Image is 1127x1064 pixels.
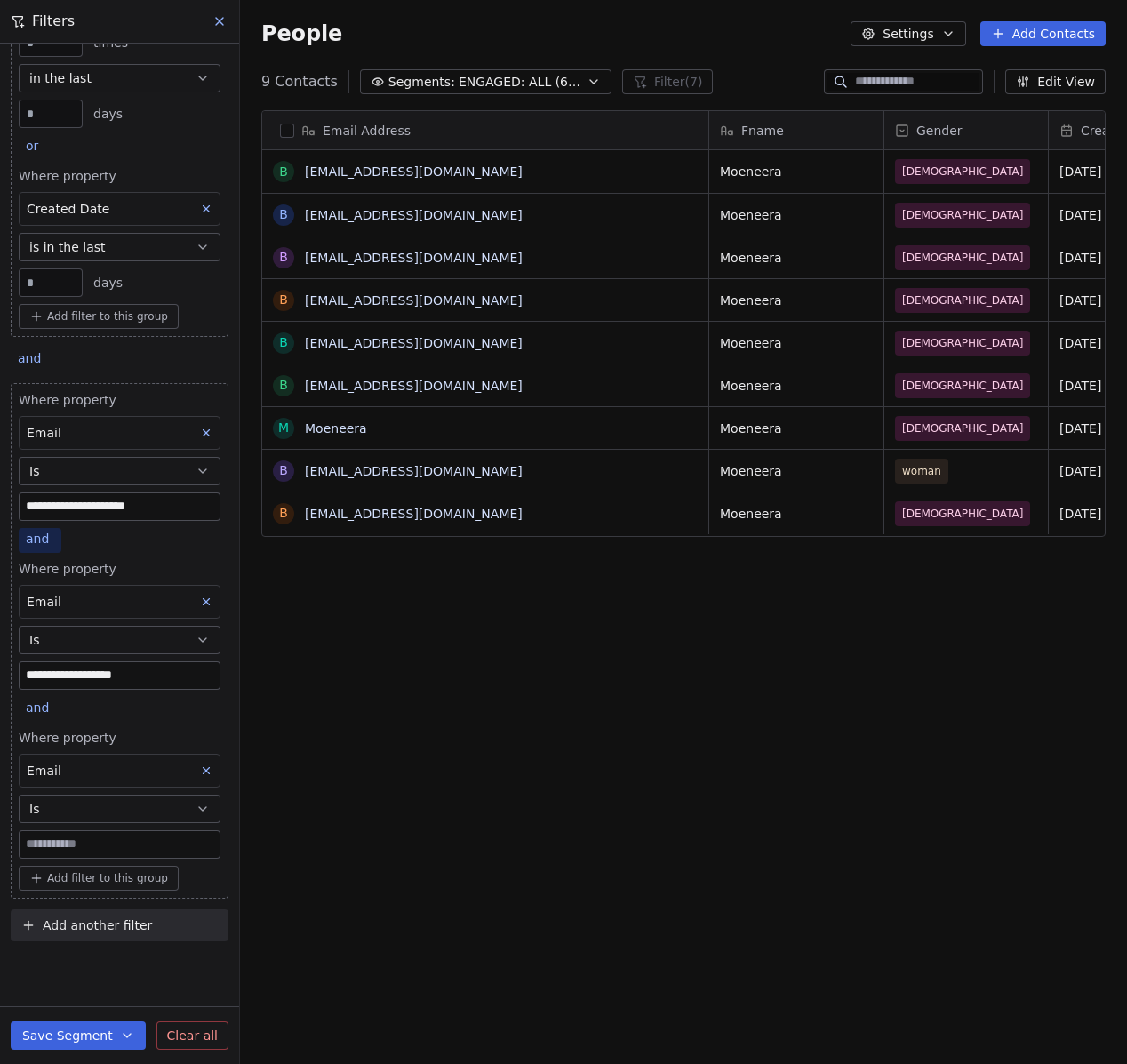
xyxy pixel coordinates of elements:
[980,21,1106,46] button: Add Contacts
[622,69,714,94] button: Filter(7)
[279,163,288,181] div: B
[902,249,1023,267] span: [DEMOGRAPHIC_DATA]
[720,377,873,395] span: Moeneera
[902,505,1023,523] span: [DEMOGRAPHIC_DATA]
[720,420,873,437] span: Moeneera
[305,507,523,521] a: [EMAIL_ADDRESS][DOMAIN_NAME]
[388,73,455,92] span: Segments:
[279,291,288,309] div: B
[279,205,288,224] div: B
[279,461,288,480] div: b
[902,292,1023,309] span: [DEMOGRAPHIC_DATA]
[720,206,873,224] span: Moeneera
[709,111,883,149] div: Fname
[902,462,941,480] span: woman
[305,336,523,350] a: [EMAIL_ADDRESS][DOMAIN_NAME]
[305,251,523,265] a: [EMAIL_ADDRESS][DOMAIN_NAME]
[459,73,583,92] span: ENGAGED: ALL (60o90c21d)
[305,293,523,308] a: [EMAIL_ADDRESS][DOMAIN_NAME]
[902,377,1023,395] span: [DEMOGRAPHIC_DATA]
[720,292,873,309] span: Moeneera
[902,206,1023,224] span: [DEMOGRAPHIC_DATA]
[902,163,1023,180] span: [DEMOGRAPHIC_DATA]
[279,376,288,395] div: B
[741,122,784,140] span: Fname
[305,421,367,436] a: Moeneera
[261,20,342,47] span: People
[902,334,1023,352] span: [DEMOGRAPHIC_DATA]
[279,333,288,352] div: B
[902,420,1023,437] span: [DEMOGRAPHIC_DATA]
[720,163,873,180] span: Moeneera
[720,334,873,352] span: Moeneera
[851,21,965,46] button: Settings
[1005,69,1106,94] button: Edit View
[305,464,523,478] a: [EMAIL_ADDRESS][DOMAIN_NAME]
[323,122,411,140] span: Email Address
[305,208,523,222] a: [EMAIL_ADDRESS][DOMAIN_NAME]
[720,249,873,267] span: Moeneera
[884,111,1048,149] div: Gender
[720,505,873,523] span: Moeneera
[916,122,963,140] span: Gender
[262,111,708,149] div: Email Address
[278,419,289,437] div: M
[279,248,288,267] div: B
[261,71,338,92] span: 9 Contacts
[262,150,709,1004] div: grid
[279,504,288,523] div: B
[305,379,523,393] a: [EMAIL_ADDRESS][DOMAIN_NAME]
[720,462,873,480] span: Moeneera
[305,164,523,179] a: [EMAIL_ADDRESS][DOMAIN_NAME]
